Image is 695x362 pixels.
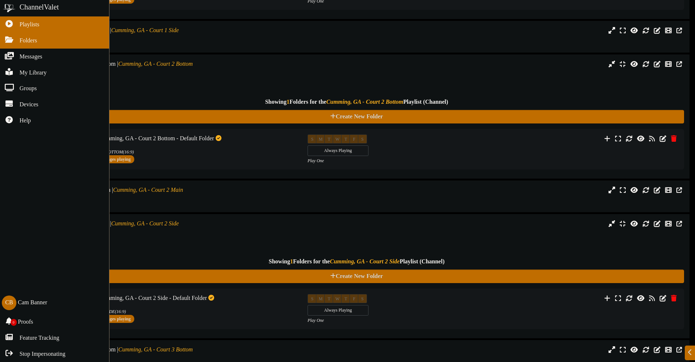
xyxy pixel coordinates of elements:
div: Cam Banner [18,298,47,307]
div: PICKLR BOTTOM ( 16:9 ) [29,354,296,360]
span: Groups [20,84,37,93]
button: Create New Folder [29,110,684,123]
div: Cumming, GA - Court 3 Bottom | [29,346,296,354]
div: PICKLR SIDE ( 16:9 ) [29,35,296,41]
div: Play One [308,158,460,164]
span: Stop Impersonating [20,350,66,358]
span: 0 [11,319,17,326]
div: Cumming, GA - Court 2 Bottom - Default Folder [89,134,297,143]
div: Always Playing [308,305,368,316]
span: Help [20,117,31,125]
span: Messages [20,53,42,61]
i: Cumming, GA - Court 2 Bottom [326,99,403,105]
button: Create New Folder [29,270,684,283]
i: Cumming, GA - Court 3 Bottom [118,346,193,353]
span: 1 [286,99,289,105]
div: ChannelValet [20,2,59,12]
span: My Library [20,69,47,77]
i: Cumming, GA - Court 2 Side [111,220,179,226]
div: ID: 22549 PICKLR SIDE ( 16:9 ) [89,302,297,315]
span: Playlists [20,20,39,29]
div: Cumming, GA - Court 2 Side | [29,220,296,228]
div: 1 messages playing [93,315,135,323]
span: Devices [20,100,39,109]
i: Cumming, GA - Court 2 Side [330,258,399,264]
span: Proofs [18,318,33,326]
div: PICKLR SIDE ( 16:9 ) [29,228,296,234]
i: Cumming, GA - Court 1 Side [111,27,179,33]
div: # 16518 [29,201,296,207]
span: Feature Tracking [20,334,59,342]
div: PICKLR BOTTOM ( 16:9 ) [29,68,296,75]
div: Always Playing [308,145,368,156]
div: # 16520 [29,75,296,81]
div: Cumming, GA - Court 2 Main | [29,186,296,194]
div: Cumming, GA - Court 2 Side - Default Folder [89,294,297,302]
div: Showing Folders for the Playlist (Channel) [24,254,690,270]
div: Showing Folders for the Playlist (Channel) [24,94,690,110]
div: CB [2,296,16,310]
div: Cumming, GA - Court 1 Side | [29,26,296,35]
div: Cumming, GA - Court 2 Bottom | [29,60,296,68]
i: Cumming, GA - Court 2 Bottom [118,61,193,67]
span: 1 [290,258,293,264]
div: ID: 22550 PICKLR BOTTOM ( 16:9 ) [89,143,297,155]
div: Play One [308,317,460,324]
div: 1 messages playing [93,155,135,163]
div: PICKLR MAIN ( 16:9 ) [29,194,296,201]
span: Folders [20,37,37,45]
div: # 16519 [29,234,296,240]
div: # 16516 [29,41,296,47]
i: Cumming, GA - Court 2 Main [113,187,183,193]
